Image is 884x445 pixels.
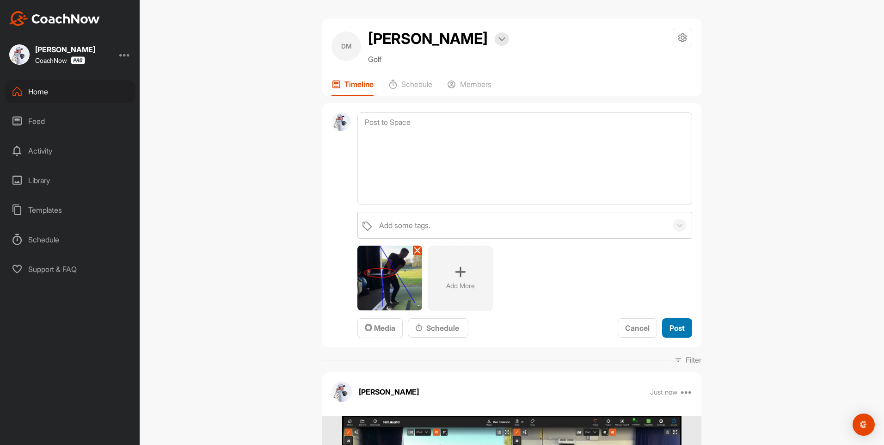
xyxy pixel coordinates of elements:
p: Schedule [401,80,432,89]
p: Golf [368,54,509,65]
p: Timeline [344,80,374,89]
p: Filter [686,354,701,365]
button: Media [357,318,403,338]
span: Cancel [625,323,650,333]
img: avatar [331,382,352,402]
p: Add More [446,281,475,290]
span: Media [365,323,395,333]
div: Templates [5,198,135,222]
img: arrow-down [498,37,505,42]
div: Feed [5,110,135,133]
div: [PERSON_NAME] [35,46,95,53]
img: CoachNow Pro [71,56,85,64]
button: Cancel [618,318,657,338]
div: CoachNow [35,56,85,64]
div: Schedule [415,322,461,334]
h2: [PERSON_NAME] [368,28,488,50]
div: Schedule [5,228,135,251]
img: square_687b26beff6f1ed37a99449b0911618e.jpg [9,44,30,65]
div: Support & FAQ [5,258,135,281]
img: avatar [331,112,350,131]
p: Just now [650,388,678,397]
button: Post [662,318,692,338]
div: Add some tags. [379,220,430,231]
span: Post [669,323,685,333]
div: Home [5,80,135,103]
p: [PERSON_NAME] [359,386,419,397]
p: Members [460,80,491,89]
div: Library [5,169,135,192]
div: Open Intercom Messenger [853,414,875,436]
img: image [357,246,422,310]
img: CoachNow [9,11,100,26]
div: DM [331,31,361,61]
div: Activity [5,139,135,162]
